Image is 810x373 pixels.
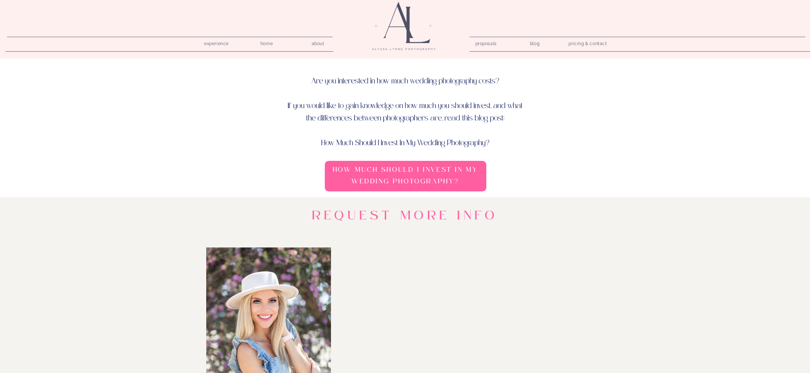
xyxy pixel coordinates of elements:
[199,39,234,46] a: experience
[287,75,524,134] p: Are you interested in how much wedding photography costs? If you would like to gain knowledge on ...
[524,39,545,46] a: blog
[256,39,277,46] a: home
[327,164,484,189] a: How Much Should I Invest In My Wedding Photography?
[287,208,524,227] h1: Request more Info
[475,39,496,46] a: proposals
[566,39,610,49] a: pricing & contact
[308,39,328,46] a: about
